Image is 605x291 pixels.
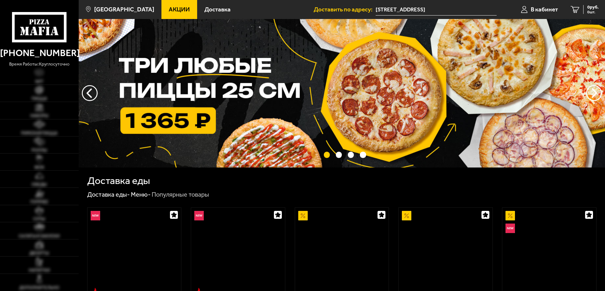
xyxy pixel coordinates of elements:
img: Новинка [505,224,515,233]
span: Роллы [32,148,47,153]
span: Римская пицца [21,131,57,136]
span: Наборы [30,114,48,118]
img: Акционный [402,211,411,220]
button: точки переключения [360,152,366,158]
span: Салаты и закуски [19,234,60,238]
button: точки переключения [348,152,354,158]
img: Новинка [91,211,100,220]
span: Горячее [30,200,48,204]
a: Меню- [131,191,151,198]
span: Бухарестская улица, 118к5 [376,4,497,16]
div: Популярные товары [152,191,209,199]
span: 0 руб. [587,5,599,9]
a: Доставка еды- [87,191,130,198]
span: Доставить по адресу: [314,6,376,12]
span: Акции [169,6,190,12]
img: Акционный [505,211,515,220]
span: Пицца [32,97,47,101]
span: WOK [34,165,44,170]
span: Супы [33,217,45,221]
button: точки переключения [324,152,330,158]
h1: Доставка еды [87,176,150,186]
button: предыдущий [586,85,602,101]
span: [GEOGRAPHIC_DATA] [94,6,154,12]
img: Акционный [298,211,308,220]
span: Дополнительно [19,286,59,290]
span: Десерты [29,251,49,256]
span: В кабинет [531,6,558,12]
span: 0 шт. [587,10,599,14]
img: Новинка [194,211,204,220]
button: точки переключения [336,152,342,158]
input: Ваш адрес доставки [376,4,497,16]
span: Хит [35,79,44,84]
span: Напитки [29,268,50,273]
span: Обеды [32,182,47,187]
button: следующий [82,85,98,101]
span: Доставка [204,6,231,12]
